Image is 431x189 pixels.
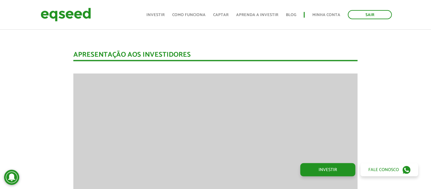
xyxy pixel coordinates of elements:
[146,13,165,17] a: Investir
[348,10,392,19] a: Sair
[172,13,206,17] a: Como funciona
[286,13,296,17] a: Blog
[41,6,91,23] img: EqSeed
[360,163,418,176] a: Fale conosco
[73,51,358,61] div: Apresentação aos investidores
[300,163,355,176] a: Investir
[213,13,229,17] a: Captar
[236,13,278,17] a: Aprenda a investir
[312,13,340,17] a: Minha conta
